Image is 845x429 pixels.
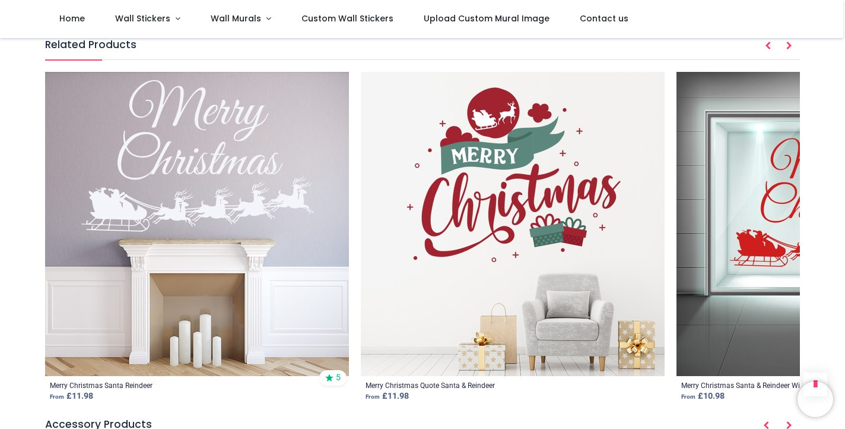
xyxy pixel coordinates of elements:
a: Merry Christmas Santa & Reindeer Window Sticker [681,381,841,391]
span: From [681,393,695,400]
button: Prev [757,36,779,56]
a: Merry Christmas Santa Reindeer [50,381,153,391]
h5: Related Products [45,37,800,60]
img: Merry Christmas Quote Santa & Reindeer Wall Sticker [361,72,665,376]
strong: £ 10.98 [681,391,725,401]
strong: £ 11.98 [366,391,409,401]
span: Contact us [580,12,628,24]
span: 5 [336,372,341,384]
strong: £ 11.98 [50,391,93,401]
span: From [50,393,64,400]
span: From [366,393,380,400]
iframe: Brevo live chat [798,381,833,417]
span: Wall Stickers [115,12,170,24]
span: Home [59,12,85,24]
span: Wall Murals [211,12,261,24]
img: Merry Christmas Santa Reindeer Wall Sticker [45,72,349,376]
span: Upload Custom Mural Image [424,12,549,24]
span: Custom Wall Stickers [301,12,393,24]
button: Next [779,36,800,56]
a: Merry Christmas Quote Santa & Reindeer [366,381,495,391]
